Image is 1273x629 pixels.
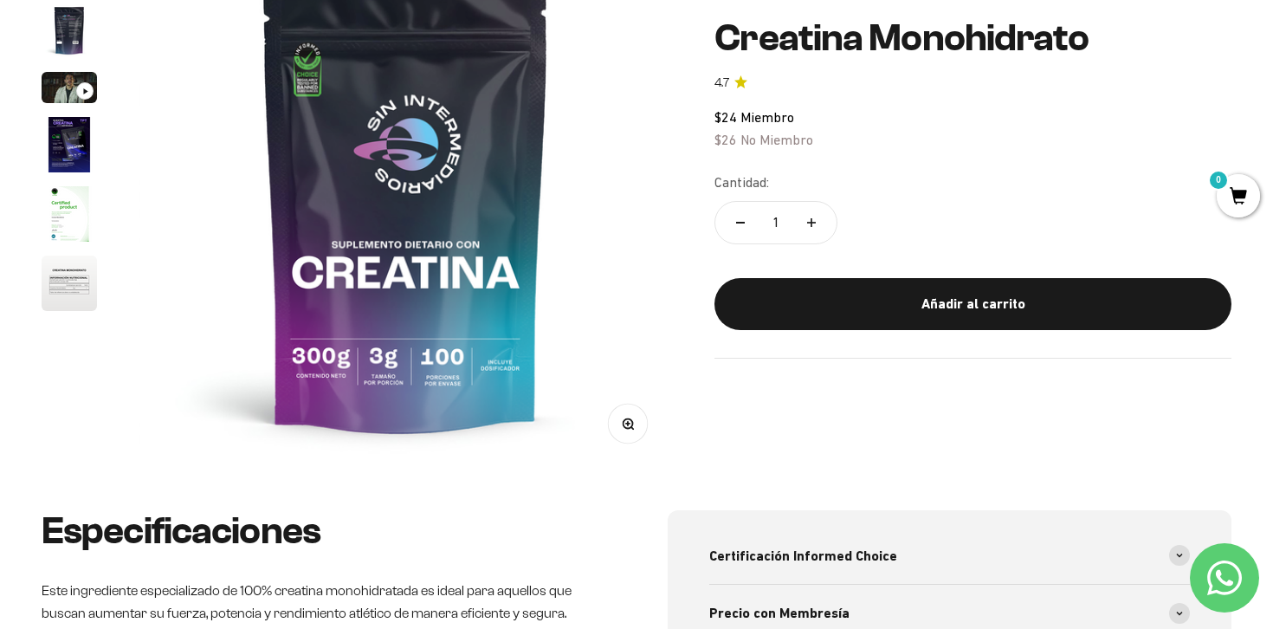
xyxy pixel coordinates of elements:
[740,109,794,125] span: Miembro
[21,156,359,186] div: País de origen de ingredientes
[21,121,359,152] div: Detalles sobre ingredientes "limpios"
[714,172,769,194] label: Cantidad:
[42,72,97,108] button: Ir al artículo 3
[57,261,357,289] input: Otra (por favor especifica)
[714,17,1231,59] h1: Creatina Monohidrato
[42,3,97,58] img: Creatina Monohidrato
[714,277,1231,329] button: Añadir al carrito
[714,73,1231,92] a: 4.74.7 de 5.0 estrellas
[42,186,97,242] img: Creatina Monohidrato
[284,299,357,328] span: Enviar
[42,117,97,172] img: Creatina Monohidrato
[714,73,729,92] span: 4.7
[21,225,359,256] div: Comparativa con otros productos similares
[21,191,359,221] div: Certificaciones de calidad
[709,545,897,567] span: Certificación Informed Choice
[709,528,1190,585] summary: Certificación Informed Choice
[715,202,766,243] button: Reducir cantidad
[42,256,97,311] img: Creatina Monohidrato
[42,510,605,552] h2: Especificaciones
[21,28,359,107] p: Para decidirte a comprar este suplemento, ¿qué información específica sobre su pureza, origen o c...
[1208,170,1229,191] mark: 0
[709,602,850,625] span: Precio con Membresía
[786,202,837,243] button: Aumentar cantidad
[749,292,1197,314] div: Añadir al carrito
[282,299,359,328] button: Enviar
[42,3,97,63] button: Ir al artículo 2
[740,131,813,146] span: No Miembro
[1217,188,1260,207] a: 0
[42,580,605,624] p: Este ingrediente especializado de 100% creatina monohidratada es ideal para aquellos que buscan a...
[42,117,97,178] button: Ir al artículo 4
[42,186,97,247] button: Ir al artículo 5
[42,256,97,316] button: Ir al artículo 6
[714,131,737,146] span: $26
[714,109,737,125] span: $24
